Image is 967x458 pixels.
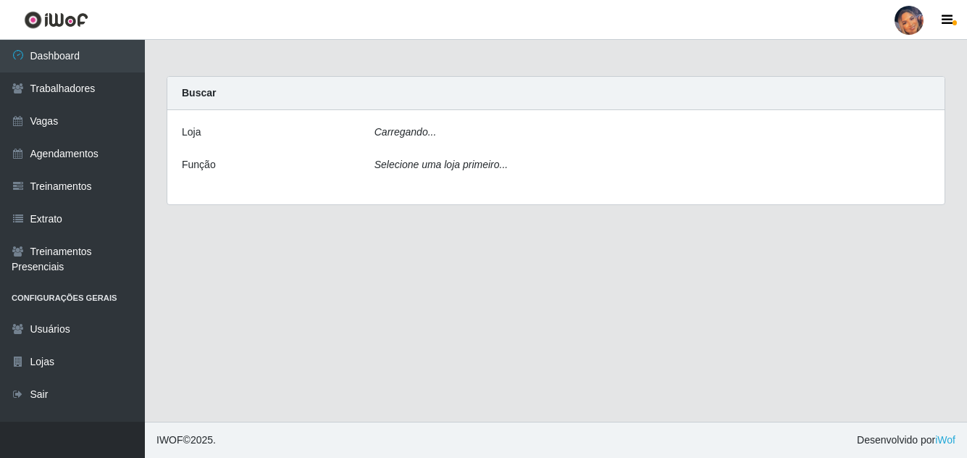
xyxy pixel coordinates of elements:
i: Carregando... [374,126,437,138]
span: IWOF [156,434,183,446]
i: Selecione uma loja primeiro... [374,159,508,170]
label: Loja [182,125,201,140]
label: Função [182,157,216,172]
strong: Buscar [182,87,216,99]
a: iWof [935,434,955,446]
span: Desenvolvido por [857,433,955,448]
img: CoreUI Logo [24,11,88,29]
span: © 2025 . [156,433,216,448]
